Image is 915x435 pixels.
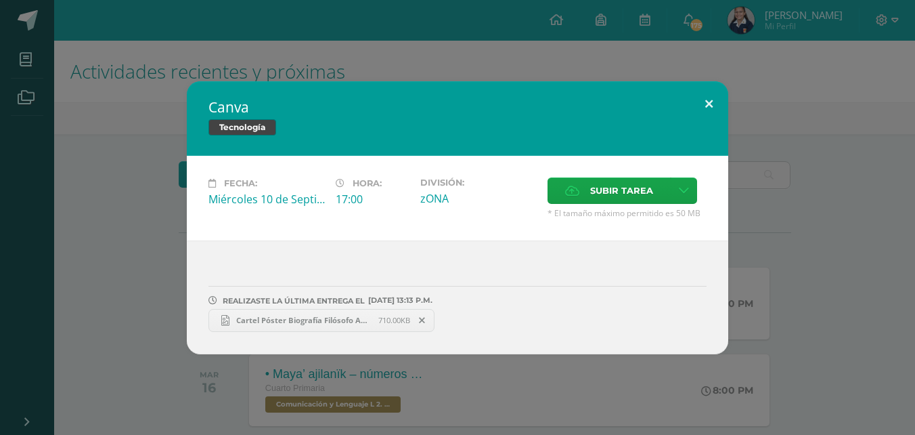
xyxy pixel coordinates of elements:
[548,207,707,219] span: * El tamaño máximo permitido es 50 MB
[420,191,537,206] div: zONA
[208,119,276,136] span: Tecnología
[690,81,728,127] button: Close (Esc)
[208,192,325,207] div: Miércoles 10 de Septiembre
[590,178,653,203] span: Subir tarea
[208,98,707,117] h2: Canva
[420,178,537,188] label: División:
[336,192,409,207] div: 17:00
[353,178,382,188] span: Hora:
[411,313,434,328] span: Remover entrega
[378,315,410,325] span: 710.00KB
[229,315,378,325] span: Cartel Póster Biografía Filósofo Antiguo Viejo Marrón y Beige.png
[224,178,257,188] span: Fecha:
[365,300,432,301] span: [DATE] 13:13 P.M.
[208,309,434,332] a: Cartel Póster Biografía Filósofo Antiguo Viejo Marrón y Beige.png 710.00KB
[223,296,365,306] span: REALIZASTE LA ÚLTIMA ENTREGA EL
